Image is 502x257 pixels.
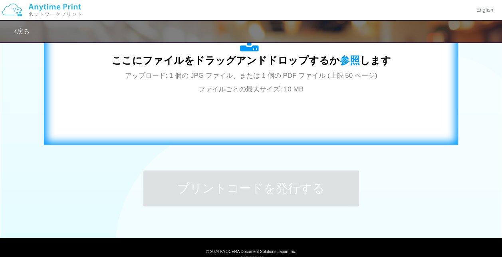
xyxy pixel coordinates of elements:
[125,72,377,93] span: アップロード: 1 個の JPG ファイル、または 1 個の PDF ファイル (上限 50 ページ) ファイルごとの最大サイズ: 10 MB
[14,28,30,35] a: 戻る
[111,55,391,66] span: ここにファイルをドラッグアンドドロップするか します
[143,170,359,206] button: プリントコードを発行する
[206,249,296,254] span: © 2024 KYOCERA Document Solutions Japan Inc.
[340,55,360,66] span: 参照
